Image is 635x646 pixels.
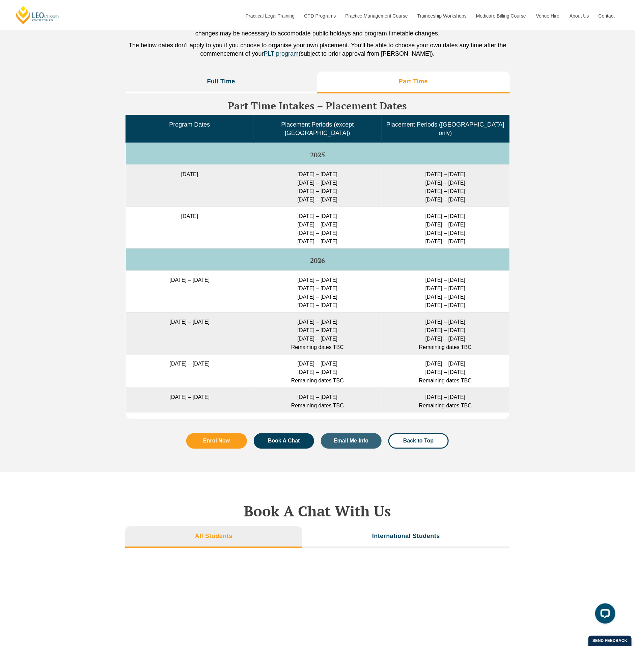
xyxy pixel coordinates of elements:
td: [DATE] – [DATE] [DATE] – [DATE] [DATE] – [DATE] Remaining dates TBC [382,313,509,354]
span: Enrol Now [203,438,230,444]
p: The below dates don’t apply to you if you choose to organise your own placement. You’ll be able t... [125,41,510,58]
a: Back to Top [388,433,449,449]
td: [DATE] – [DATE] [DATE] – [DATE] Remaining dates TBC [254,354,382,388]
h5: 2025 [129,151,507,159]
a: About Us [564,1,593,30]
a: Medicare Billing Course [471,1,531,30]
td: [DATE] – [DATE] [DATE] – [DATE] [DATE] – [DATE] [DATE] – [DATE] [382,207,509,248]
td: [DATE] – [DATE] Remaining dates TBC [254,388,382,413]
a: Enrol Now [186,433,247,449]
span: Book A Chat [268,438,300,444]
h3: Part Time [399,78,428,85]
h3: Part Time Intakes – Placement Dates [125,100,510,111]
a: PLT program [264,50,299,57]
a: Venue Hire [531,1,564,30]
td: [DATE] – [DATE] [126,313,254,354]
td: [DATE] – [DATE] [DATE] – [DATE] [DATE] – [DATE] [DATE] – [DATE] [254,271,382,313]
span: Back to Top [403,438,434,444]
a: [PERSON_NAME] Centre for Law [15,5,60,25]
span: Placement Periods ([GEOGRAPHIC_DATA] only) [386,121,504,136]
h5: 2026 [129,257,507,265]
td: [DATE] – [DATE] [DATE] – [DATE] [DATE] – [DATE] [DATE] – [DATE] [382,271,509,313]
a: Practical Legal Training [241,1,299,30]
h3: Full Time [207,78,235,85]
h3: International Students [372,533,440,540]
td: [DATE] – [DATE] [DATE] – [DATE] [DATE] – [DATE] Remaining dates TBC [254,313,382,354]
iframe: LiveChat chat widget [590,601,618,629]
a: Practice Management Course [340,1,412,30]
h3: All Students [195,533,232,540]
h2: Book A Chat With Us [125,503,510,520]
td: [DATE] – [DATE] [126,271,254,313]
a: CPD Programs [299,1,340,30]
td: [DATE] – [DATE] [DATE] – [DATE] Remaining dates TBC [382,354,509,388]
span: Email Me Info [334,438,368,444]
td: [DATE] – [DATE] [DATE] – [DATE] [DATE] – [DATE] [DATE] – [DATE] [254,165,382,207]
td: [DATE] – [DATE] [126,354,254,388]
a: Book A Chat [254,433,314,449]
td: [DATE] – [DATE] [126,388,254,413]
td: [DATE] – [DATE] [DATE] – [DATE] [DATE] – [DATE] [DATE] – [DATE] [382,165,509,207]
a: Contact [593,1,620,30]
a: Email Me Info [321,433,382,449]
span: Placement Periods (except [GEOGRAPHIC_DATA]) [281,121,354,136]
td: [DATE] [126,207,254,248]
td: [DATE] – [DATE] Remaining dates TBC [382,388,509,413]
a: Traineeship Workshops [412,1,471,30]
span: Program Dates [169,121,210,128]
td: [DATE] – [DATE] [DATE] – [DATE] [DATE] – [DATE] [DATE] – [DATE] [254,207,382,248]
td: [DATE] [126,165,254,207]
